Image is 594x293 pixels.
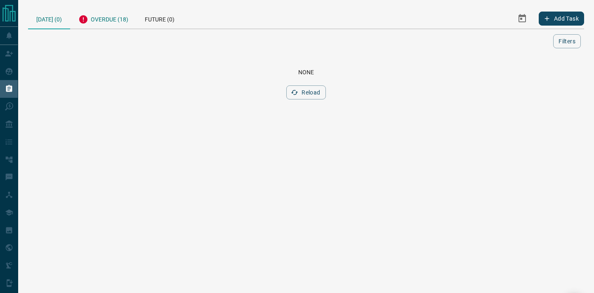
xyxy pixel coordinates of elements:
[539,12,584,26] button: Add Task
[28,8,70,29] div: [DATE] (0)
[38,69,574,76] div: None
[512,9,532,28] button: Select Date Range
[553,34,581,48] button: Filters
[70,8,137,28] div: Overdue (18)
[286,85,325,99] button: Reload
[137,8,183,28] div: Future (0)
